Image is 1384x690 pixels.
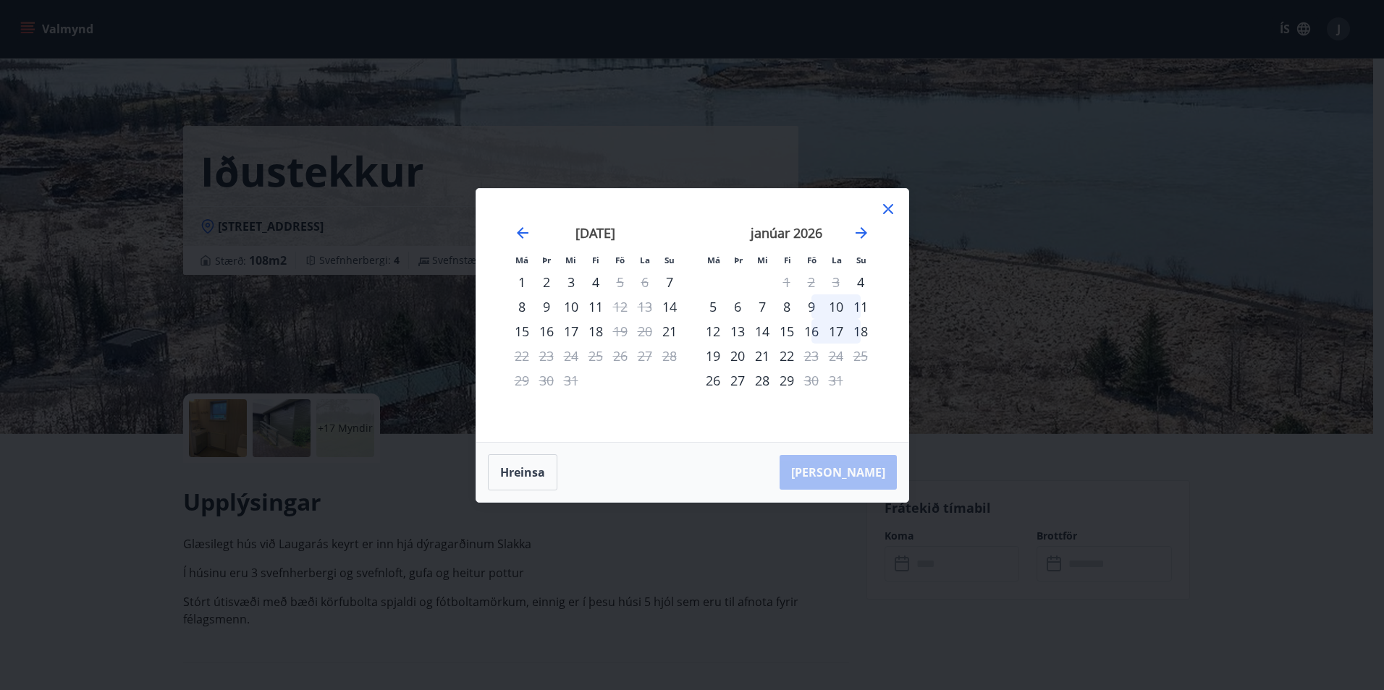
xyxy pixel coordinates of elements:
[734,255,743,265] small: Þr
[657,344,682,368] td: Not available. sunnudagur, 28. desember 2025
[707,255,720,265] small: Má
[608,294,633,319] td: Not available. föstudagur, 12. desember 2025
[799,344,824,368] td: Not available. föstudagur, 23. janúar 2026
[510,294,534,319] div: 8
[750,294,775,319] td: Choose miðvikudagur, 7. janúar 2026 as your check-in date. It’s available.
[775,368,799,393] div: 29
[856,255,866,265] small: Su
[608,270,633,294] td: Not available. föstudagur, 5. desember 2025
[534,319,559,344] td: Choose þriðjudagur, 16. desember 2025 as your check-in date. It’s available.
[657,319,682,344] td: Choose sunnudagur, 21. desember 2025 as your check-in date. It’s available.
[701,368,725,393] td: Choose mánudagur, 26. janúar 2026 as your check-in date. It’s available.
[848,294,873,319] div: 11
[583,294,608,319] div: 11
[534,368,559,393] td: Not available. þriðjudagur, 30. desember 2025
[510,270,534,294] div: Aðeins innritun í boði
[824,270,848,294] td: Not available. laugardagur, 3. janúar 2026
[559,270,583,294] div: 3
[559,294,583,319] td: Choose miðvikudagur, 10. desember 2025 as your check-in date. It’s available.
[608,270,633,294] div: Aðeins útritun í boði
[565,255,576,265] small: Mi
[824,294,848,319] td: Choose laugardagur, 10. janúar 2026 as your check-in date. It’s available.
[775,294,799,319] td: Choose fimmtudagur, 8. janúar 2026 as your check-in date. It’s available.
[701,344,725,368] div: 19
[725,368,750,393] div: 27
[608,319,633,344] td: Not available. föstudagur, 19. desember 2025
[510,270,534,294] td: Choose mánudagur, 1. desember 2025 as your check-in date. It’s available.
[824,319,848,344] td: Choose laugardagur, 17. janúar 2026 as your check-in date. It’s available.
[725,344,750,368] div: 20
[583,294,608,319] td: Choose fimmtudagur, 11. desember 2025 as your check-in date. It’s available.
[583,270,608,294] div: 4
[640,255,650,265] small: La
[701,368,725,393] div: Aðeins innritun í boði
[725,319,750,344] div: 13
[633,294,657,319] td: Not available. laugardagur, 13. desember 2025
[757,255,768,265] small: Mi
[510,344,534,368] div: Aðeins útritun í boði
[775,319,799,344] div: 15
[799,294,824,319] td: Choose föstudagur, 9. janúar 2026 as your check-in date. It’s available.
[534,294,559,319] div: 9
[494,206,891,425] div: Calendar
[510,294,534,319] td: Choose mánudagur, 8. desember 2025 as your check-in date. It’s available.
[559,344,583,368] td: Not available. miðvikudagur, 24. desember 2025
[848,294,873,319] td: Choose sunnudagur, 11. janúar 2026 as your check-in date. It’s available.
[775,368,799,393] td: Choose fimmtudagur, 29. janúar 2026 as your check-in date. It’s available.
[799,344,824,368] div: Aðeins útritun í boði
[633,270,657,294] td: Not available. laugardagur, 6. desember 2025
[725,294,750,319] div: 6
[725,319,750,344] td: Choose þriðjudagur, 13. janúar 2026 as your check-in date. It’s available.
[775,319,799,344] td: Choose fimmtudagur, 15. janúar 2026 as your check-in date. It’s available.
[701,294,725,319] td: Choose mánudagur, 5. janúar 2026 as your check-in date. It’s available.
[615,255,625,265] small: Fö
[848,344,873,368] td: Not available. sunnudagur, 25. janúar 2026
[824,368,848,393] td: Not available. laugardagur, 31. janúar 2026
[510,368,534,393] td: Not available. mánudagur, 29. desember 2025
[559,319,583,344] div: 17
[633,319,657,344] td: Not available. laugardagur, 20. desember 2025
[657,294,682,319] div: Aðeins innritun í boði
[633,344,657,368] td: Not available. laugardagur, 27. desember 2025
[832,255,842,265] small: La
[725,294,750,319] td: Choose þriðjudagur, 6. janúar 2026 as your check-in date. It’s available.
[750,368,775,393] td: Choose miðvikudagur, 28. janúar 2026 as your check-in date. It’s available.
[592,255,599,265] small: Fi
[510,319,534,344] div: 15
[750,368,775,393] div: 28
[559,368,583,393] td: Not available. miðvikudagur, 31. desember 2025
[514,224,531,242] div: Move backward to switch to the previous month.
[799,294,824,319] div: 9
[784,255,791,265] small: Fi
[542,255,551,265] small: Þr
[534,344,559,368] td: Not available. þriðjudagur, 23. desember 2025
[799,319,824,344] td: Choose föstudagur, 16. janúar 2026 as your check-in date. It’s available.
[750,319,775,344] td: Choose miðvikudagur, 14. janúar 2026 as your check-in date. It’s available.
[515,255,528,265] small: Má
[534,319,559,344] div: 16
[750,319,775,344] div: 14
[534,270,559,294] div: 2
[664,255,675,265] small: Su
[657,319,682,344] div: Aðeins innritun í boði
[775,270,799,294] td: Not available. fimmtudagur, 1. janúar 2026
[583,319,608,344] div: 18
[750,294,775,319] div: 7
[750,344,775,368] div: 21
[775,344,799,368] div: 22
[657,270,682,294] div: Aðeins innritun í boði
[534,294,559,319] td: Choose þriðjudagur, 9. desember 2025 as your check-in date. It’s available.
[824,344,848,368] td: Not available. laugardagur, 24. janúar 2026
[799,368,824,393] div: Aðeins útritun í boði
[583,344,608,368] td: Not available. fimmtudagur, 25. desember 2025
[848,270,873,294] div: Aðeins innritun í boði
[775,294,799,319] div: 8
[725,344,750,368] td: Choose þriðjudagur, 20. janúar 2026 as your check-in date. It’s available.
[583,270,608,294] td: Choose fimmtudagur, 4. desember 2025 as your check-in date. It’s available.
[583,319,608,344] td: Choose fimmtudagur, 18. desember 2025 as your check-in date. It’s available.
[853,224,870,242] div: Move forward to switch to the next month.
[848,319,873,344] td: Choose sunnudagur, 18. janúar 2026 as your check-in date. It’s available.
[701,344,725,368] td: Choose mánudagur, 19. janúar 2026 as your check-in date. It’s available.
[608,344,633,368] td: Not available. föstudagur, 26. desember 2025
[701,294,725,319] div: 5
